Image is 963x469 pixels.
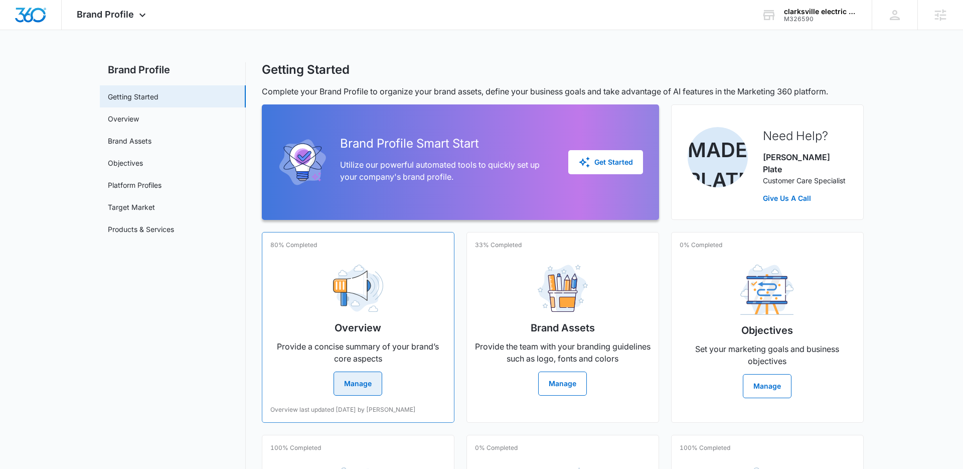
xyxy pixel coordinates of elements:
[741,323,793,338] h2: Objectives
[334,372,382,396] button: Manage
[108,202,155,212] a: Target Market
[108,113,139,124] a: Overview
[270,241,317,250] p: 80% Completed
[680,443,730,452] p: 100% Completed
[108,158,143,168] a: Objectives
[77,9,134,20] span: Brand Profile
[680,241,722,250] p: 0% Completed
[784,16,857,23] div: account id
[340,135,552,153] h2: Brand Profile Smart Start
[262,232,454,423] a: 80% CompletedOverviewProvide a concise summary of your brand’s core aspectsManageOverview last up...
[262,85,864,97] p: Complete your Brand Profile to organize your brand assets, define your business goals and take ad...
[475,241,522,250] p: 33% Completed
[475,340,651,365] p: Provide the team with your branding guidelines such as logo, fonts and colors
[100,62,246,77] h2: Brand Profile
[270,443,321,452] p: 100% Completed
[743,374,791,398] button: Manage
[108,180,162,190] a: Platform Profiles
[578,156,633,168] div: Get Started
[108,91,158,102] a: Getting Started
[568,150,643,174] button: Get Started
[763,193,847,203] a: Give Us A Call
[466,232,659,423] a: 33% CompletedBrand AssetsProvide the team with your branding guidelines such as logo, fonts and c...
[784,8,857,16] div: account name
[680,343,855,367] p: Set your marketing goals and business objectives
[262,62,350,77] h1: Getting Started
[335,320,381,335] h2: Overview
[531,320,595,335] h2: Brand Assets
[108,224,174,234] a: Products & Services
[763,175,847,186] p: Customer Care Specialist
[763,127,847,145] h2: Need Help?
[270,405,416,414] p: Overview last updated [DATE] by [PERSON_NAME]
[340,159,552,183] p: Utilize our powerful automated tools to quickly set up your company's brand profile.
[475,443,518,452] p: 0% Completed
[763,151,847,175] p: [PERSON_NAME] Plate
[688,127,748,187] img: Madeline Plate
[671,232,864,423] a: 0% CompletedObjectivesSet your marketing goals and business objectivesManage
[538,372,587,396] button: Manage
[270,340,446,365] p: Provide a concise summary of your brand’s core aspects
[108,136,151,146] a: Brand Assets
